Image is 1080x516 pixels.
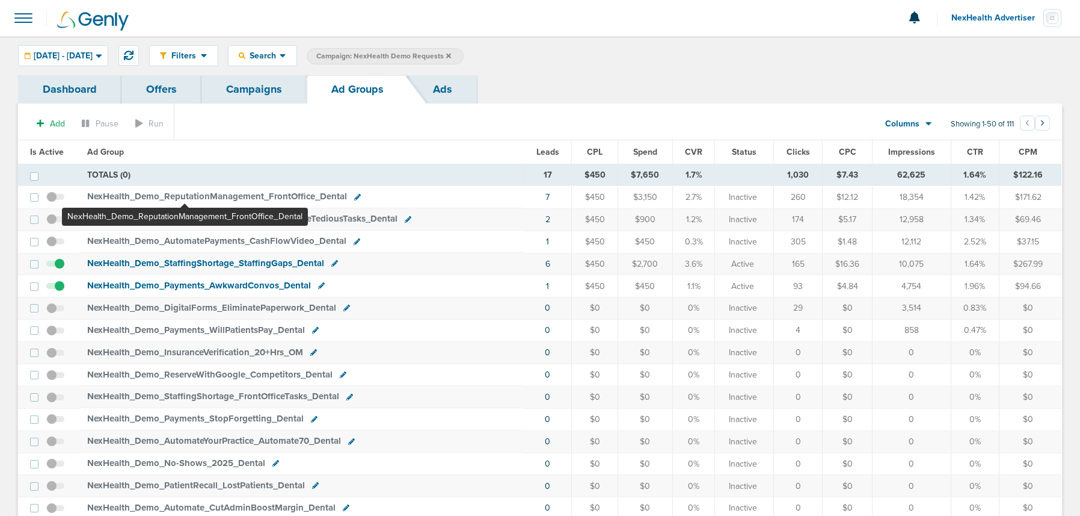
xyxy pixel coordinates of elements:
[999,386,1061,408] td: $0
[201,75,307,104] a: Campaigns
[673,320,715,342] td: 0%
[731,258,754,270] span: Active
[545,437,550,447] a: 0
[587,147,603,157] span: CPL
[524,164,571,186] td: 17
[773,320,822,342] td: 4
[572,342,618,364] td: $0
[729,480,757,493] span: Inactive
[729,414,757,426] span: Inactive
[729,214,757,226] span: Inactive
[999,342,1061,364] td: $0
[823,408,873,431] td: $0
[87,480,305,491] span: NexHealth_ Demo_ PatientRecall_ LostPatients_ Dental
[87,458,265,468] span: NexHealth_ Demo_ No-Shows_ 2025_ Dental
[572,297,618,320] td: $0
[999,408,1061,431] td: $0
[951,408,999,431] td: 0%
[18,75,121,104] a: Dashboard
[618,186,673,208] td: $3,150
[731,281,754,293] span: Active
[546,237,549,247] a: 1
[1020,117,1050,132] ul: Pagination
[999,164,1061,186] td: $122.16
[773,342,822,364] td: 0
[773,164,822,186] td: 1,030
[618,408,673,431] td: $0
[729,458,757,470] span: Inactive
[673,275,715,297] td: 1.1%
[999,297,1061,320] td: $0
[729,191,757,204] span: Inactive
[823,386,873,408] td: $0
[872,364,951,387] td: 0
[618,164,673,186] td: $7,650
[999,431,1061,453] td: $0
[999,186,1061,208] td: $171.62
[999,364,1061,387] td: $0
[823,275,873,297] td: $4.84
[773,475,822,497] td: 0
[618,208,673,231] td: $900
[872,231,951,253] td: 12,112
[87,413,304,424] span: NexHealth_ Demo_ Payments_ StopForgetting_ Dental
[872,431,951,453] td: 0
[773,208,822,231] td: 174
[872,453,951,475] td: 0
[872,386,951,408] td: 0
[572,453,618,475] td: $0
[951,275,999,297] td: 1.96%
[729,391,757,403] span: Inactive
[618,253,673,275] td: $2,700
[872,297,951,320] td: 3,514
[773,364,822,387] td: 0
[673,164,715,186] td: 1.7%
[1035,116,1050,131] button: Go to next page
[823,186,873,208] td: $12.12
[999,253,1061,275] td: $267.99
[773,431,822,453] td: 0
[50,119,65,129] span: Add
[572,386,618,408] td: $0
[87,325,305,335] span: NexHealth_ Demo_ Payments_ WillPatientsPay_ Dental
[839,147,856,157] span: CPC
[1019,147,1037,157] span: CPM
[618,275,673,297] td: $450
[673,342,715,364] td: 0%
[80,164,524,186] td: TOTALS (0)
[823,364,873,387] td: $0
[618,386,673,408] td: $0
[951,364,999,387] td: 0%
[729,347,757,359] span: Inactive
[673,386,715,408] td: 0%
[773,453,822,475] td: 0
[823,320,873,342] td: $0
[885,118,919,130] span: Columns
[685,147,702,157] span: CVR
[773,386,822,408] td: 0
[951,320,999,342] td: 0.47%
[87,213,397,224] span: NexHealth_ Demo_ AutomateYourFrontOffice_ EliminateTediousTasks_ Dental
[951,342,999,364] td: 0%
[545,303,550,313] a: 0
[572,320,618,342] td: $0
[30,147,64,157] span: Is Active
[536,147,559,157] span: Leads
[87,302,336,313] span: NexHealth_ Demo_ DigitalForms_ EliminatePaperwork_ Dental
[545,459,550,469] a: 0
[732,147,756,157] span: Status
[729,302,757,314] span: Inactive
[618,431,673,453] td: $0
[572,275,618,297] td: $450
[823,475,873,497] td: $0
[951,297,999,320] td: 0.83%
[30,115,72,132] button: Add
[872,408,951,431] td: 0
[618,320,673,342] td: $0
[545,347,550,358] a: 0
[999,231,1061,253] td: $37.15
[87,147,124,157] span: Ad Group
[951,164,999,186] td: 1.64%
[545,192,550,202] a: 7
[673,231,715,253] td: 0.3%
